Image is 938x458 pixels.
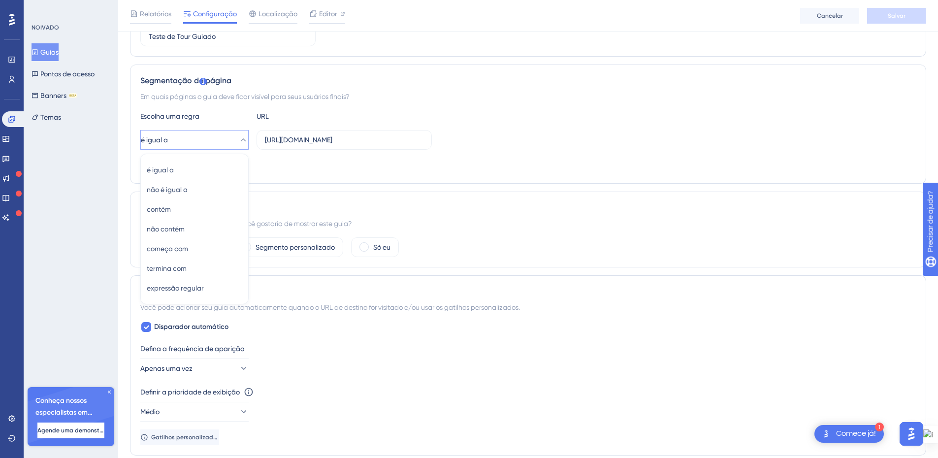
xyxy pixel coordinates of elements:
[32,24,59,31] font: NOIVADO
[878,425,881,430] font: 1
[259,10,297,18] font: Localização
[147,225,185,233] font: não contém
[32,65,95,83] button: Pontos de acesso
[147,180,242,199] button: não é igual a
[867,8,926,24] button: Salvar
[140,10,171,18] font: Relatórios
[151,434,220,441] font: Gatilhos personalizados
[69,94,76,97] font: BETA
[147,239,242,259] button: começa com
[147,219,242,239] button: não contém
[147,259,242,278] button: termina com
[140,364,193,372] font: Apenas uma vez
[147,205,171,213] font: contém
[140,345,244,353] font: Defina a frequência de aparição
[319,10,337,18] font: Editor
[23,4,85,12] font: Precisar de ajuda?
[147,264,187,272] font: termina com
[256,243,335,251] font: Segmento personalizado
[140,388,240,396] font: Definir a prioridade de exibição
[40,70,95,78] font: Pontos de acesso
[147,284,204,292] font: expressão regular
[814,425,884,443] div: Abra a lista de verificação Comece!, módulos restantes: 1
[149,31,307,42] input: Digite a descrição do seu guia aqui
[373,243,390,251] font: Só eu
[147,160,242,180] button: é igual a
[897,419,926,449] iframe: Iniciador do Assistente de IA do UserGuiding
[147,186,188,194] font: não é igual a
[154,323,228,331] font: Disparador automático
[800,8,859,24] button: Cancelar
[32,43,59,61] button: Guias
[35,396,93,428] font: Conheça nossos especialistas em integração 🎧
[140,130,249,150] button: é igual a
[147,245,188,253] font: começa com
[147,166,174,174] font: é igual a
[40,113,61,121] font: Temas
[140,359,249,378] button: Apenas uma vez
[836,429,876,437] font: Comece já!
[140,429,219,445] button: Gatilhos personalizados
[40,48,59,56] font: Guias
[140,303,520,311] font: Você pode acionar seu guia automaticamente quando o URL de destino for visitado e/ou usar os gati...
[32,108,61,126] button: Temas
[147,278,242,298] button: expressão regular
[32,87,77,104] button: BannersBETA
[817,12,843,19] font: Cancelar
[147,199,242,219] button: contém
[140,93,349,100] font: Em quais páginas o guia deve ficar visível para seus usuários finais?
[37,427,116,434] font: Agende uma demonstração
[37,423,104,438] button: Agende uma demonstração
[140,76,231,85] font: Segmentação de página
[888,12,906,19] font: Salvar
[257,112,269,120] font: URL
[40,92,66,99] font: Banners
[193,10,237,18] font: Configuração
[141,136,168,144] font: é igual a
[265,134,423,145] input: seusite.com/caminho
[140,112,199,120] font: Escolha uma regra
[140,408,160,416] font: Médio
[140,402,249,422] button: Médio
[820,428,832,440] img: imagem-do-lançador-texto-alternativo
